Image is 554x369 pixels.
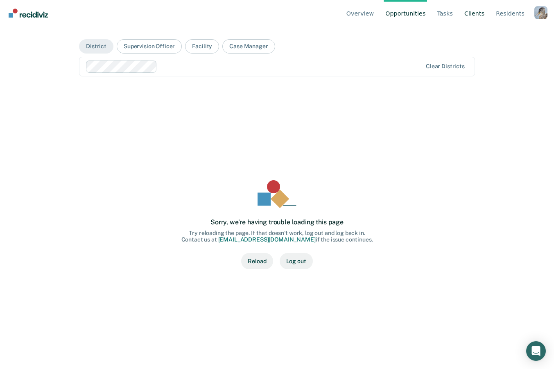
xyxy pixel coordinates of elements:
[79,39,113,54] button: District
[241,253,273,269] button: Reload
[117,39,182,54] button: Supervision Officer
[534,6,547,19] button: Profile dropdown button
[218,236,316,243] a: [EMAIL_ADDRESS][DOMAIN_NAME]
[222,39,275,54] button: Case Manager
[185,39,219,54] button: Facility
[526,341,546,361] div: Open Intercom Messenger
[9,9,48,18] img: Recidiviz
[280,253,313,269] button: Log out
[210,218,344,226] div: Sorry, we’re having trouble loading this page
[181,230,373,244] div: Try reloading the page. If that doesn’t work, log out and log back in. Contact us at if the issue...
[426,63,465,70] div: Clear Districts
